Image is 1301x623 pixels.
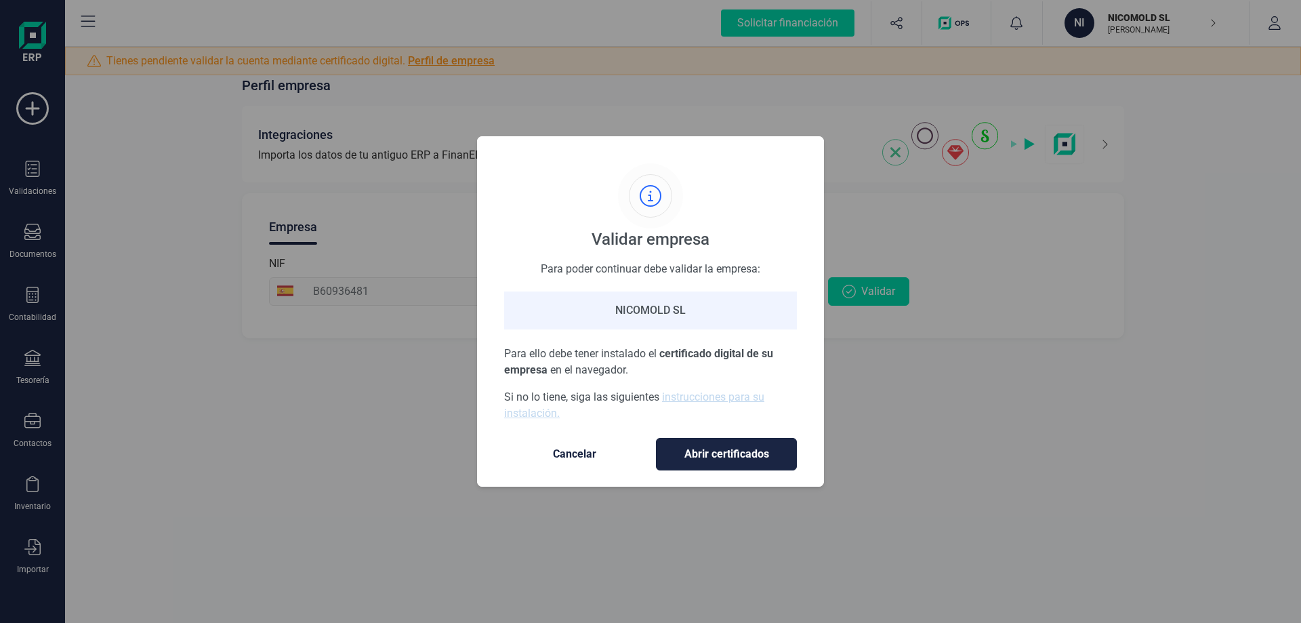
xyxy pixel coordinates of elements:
p: Para ello debe tener instalado el en el navegador. [504,346,797,378]
button: Abrir certificados [656,438,797,470]
div: NICOMOLD SL [504,292,797,329]
p: Si no lo tiene, siga las siguientes [504,389,797,422]
div: Para poder continuar debe validar la empresa: [504,261,797,275]
div: Validar empresa [592,228,709,250]
span: Cancelar [518,446,632,462]
button: Cancelar [504,438,645,470]
span: Abrir certificados [670,446,783,462]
